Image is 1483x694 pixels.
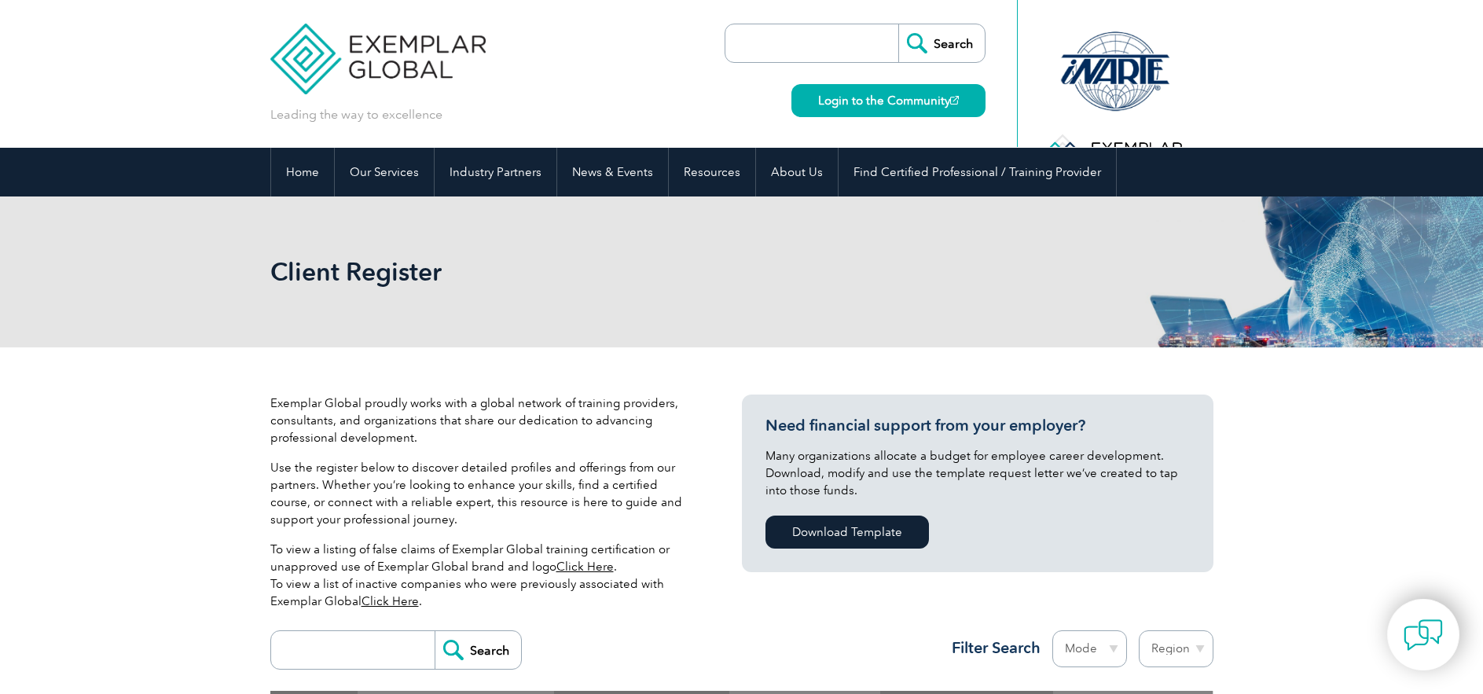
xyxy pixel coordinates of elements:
input: Search [898,24,985,62]
a: Download Template [765,516,929,549]
p: Exemplar Global proudly works with a global network of training providers, consultants, and organ... [270,395,695,446]
h3: Need financial support from your employer? [765,416,1190,435]
a: About Us [756,148,838,196]
a: Login to the Community [791,84,986,117]
a: Home [271,148,334,196]
h2: Client Register [270,259,931,285]
h3: Filter Search [942,638,1041,658]
p: Many organizations allocate a budget for employee career development. Download, modify and use th... [765,447,1190,499]
a: Industry Partners [435,148,556,196]
a: Resources [669,148,755,196]
p: To view a listing of false claims of Exemplar Global training certification or unapproved use of ... [270,541,695,610]
p: Use the register below to discover detailed profiles and offerings from our partners. Whether you... [270,459,695,528]
a: Our Services [335,148,434,196]
p: Leading the way to excellence [270,106,442,123]
img: open_square.png [950,96,959,105]
a: Click Here [362,594,419,608]
img: contact-chat.png [1404,615,1443,655]
a: News & Events [557,148,668,196]
a: Find Certified Professional / Training Provider [839,148,1116,196]
a: Click Here [556,560,614,574]
input: Search [435,631,521,669]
